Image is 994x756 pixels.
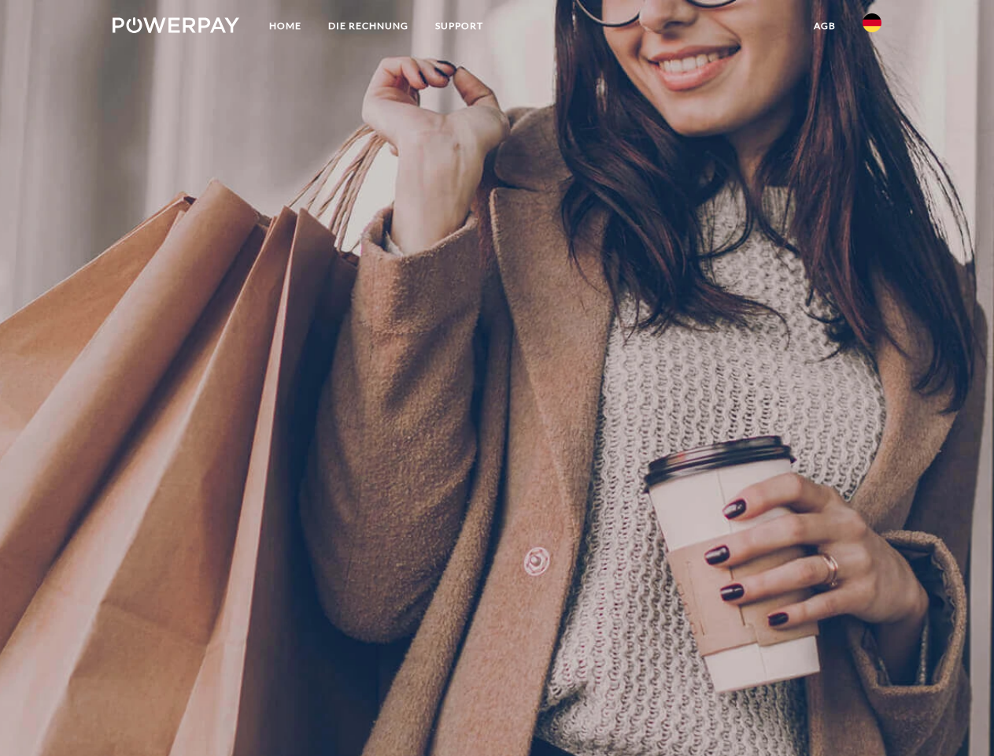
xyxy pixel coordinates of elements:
[113,17,239,33] img: logo-powerpay-white.svg
[422,12,497,40] a: SUPPORT
[315,12,422,40] a: DIE RECHNUNG
[863,13,881,32] img: de
[800,12,849,40] a: agb
[256,12,315,40] a: Home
